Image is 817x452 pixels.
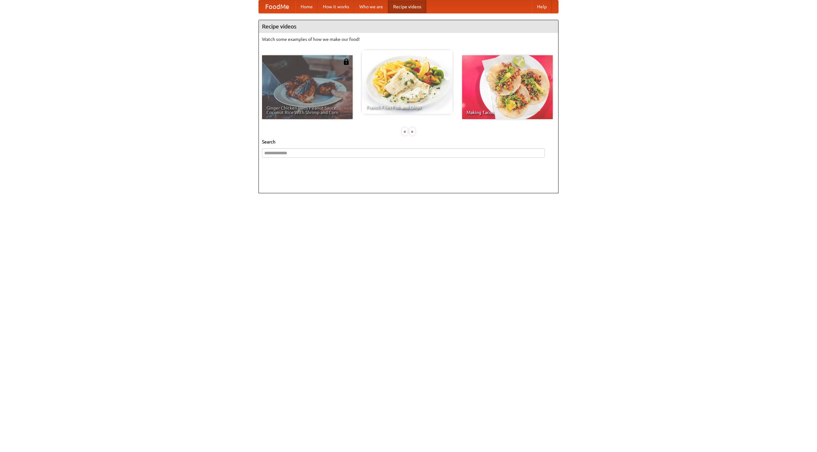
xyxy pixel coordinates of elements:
a: Recipe videos [388,0,426,13]
h4: Recipe videos [259,20,558,33]
h5: Search [262,139,555,145]
a: FoodMe [259,0,296,13]
p: Watch some examples of how we make our food! [262,36,555,42]
img: 483408.png [343,58,349,65]
a: Making Tacos [462,55,553,119]
a: Who we are [354,0,388,13]
span: Making Tacos [467,110,548,115]
a: French Fries Fish and Chips [362,50,453,114]
span: French Fries Fish and Chips [366,105,448,110]
a: Help [532,0,552,13]
a: How it works [318,0,354,13]
div: « [402,127,408,135]
a: Home [296,0,318,13]
div: » [409,127,415,135]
